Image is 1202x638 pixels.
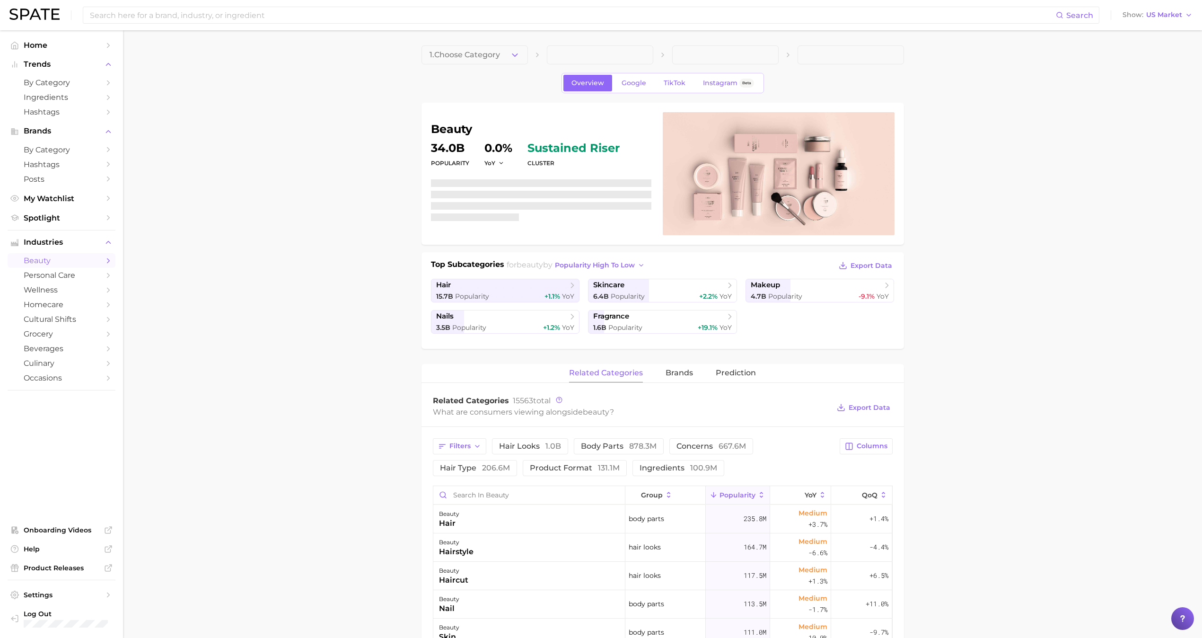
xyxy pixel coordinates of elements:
[24,256,99,265] span: beauty
[664,79,685,87] span: TikTok
[611,292,645,301] span: Popularity
[629,442,657,451] span: 878.3m
[770,486,831,505] button: YoY
[439,594,459,605] div: beauty
[1123,12,1143,18] span: Show
[751,292,766,301] span: 4.7b
[746,279,895,302] a: makeup4.7b Popularity-9.1% YoY
[436,323,450,332] span: 3.5b
[593,292,609,301] span: 6.4b
[581,443,657,450] span: body parts
[8,371,115,385] a: occasions
[588,310,737,334] a: fragrance1.6b Popularity+19.1% YoY
[588,279,737,302] a: skincare6.4b Popularity+2.2% YoY
[431,259,504,273] h1: Top Subcategories
[719,323,732,332] span: YoY
[706,486,770,505] button: Popularity
[24,194,99,203] span: My Watchlist
[439,603,459,614] div: nail
[744,541,766,553] span: 164.7m
[24,271,99,280] span: personal care
[433,406,830,418] div: What are consumers viewing alongside ?
[808,547,827,558] span: -6.6%
[690,463,717,472] span: 100.9m
[719,442,746,451] span: 667.6m
[530,464,620,472] span: product format
[569,369,643,377] span: related categories
[1146,12,1182,18] span: US Market
[744,598,766,610] span: 113.5m
[840,438,892,454] button: Columns
[808,519,827,530] span: +3.7%
[499,443,561,450] span: hair looks
[8,297,115,312] a: homecare
[8,268,115,283] a: personal care
[614,75,654,91] a: Google
[24,41,99,50] span: Home
[629,570,661,581] span: hair looks
[24,373,99,382] span: occasions
[8,253,115,268] a: beauty
[751,281,780,290] span: makeup
[805,491,816,499] span: YoY
[808,604,827,615] span: -1.7%
[430,51,500,59] span: 1. Choose Category
[431,279,580,302] a: hair15.7b Popularity+1.1% YoY
[24,564,99,572] span: Product Releases
[440,464,510,472] span: hair type
[798,507,827,519] span: Medium
[857,442,887,450] span: Columns
[24,238,99,247] span: Industries
[703,79,737,87] span: Instagram
[527,142,620,154] span: sustained riser
[439,565,468,576] div: beauty
[8,607,115,631] a: Log out. Currently logged in with e-mail addison@spate.nyc.
[622,79,646,87] span: Google
[24,175,99,184] span: Posts
[482,463,510,472] span: 206.6m
[8,327,115,341] a: grocery
[666,369,693,377] span: brands
[89,7,1056,23] input: Search here for a brand, industry, or ingredient
[24,285,99,294] span: wellness
[859,292,875,301] span: -9.1%
[719,491,755,499] span: Popularity
[744,570,766,581] span: 117.5m
[24,526,99,534] span: Onboarding Videos
[24,160,99,169] span: Hashtags
[831,486,892,505] button: QoQ
[598,463,620,472] span: 131.1m
[676,443,746,450] span: concerns
[484,159,505,167] button: YoY
[24,60,99,69] span: Trends
[553,259,648,272] button: popularity high to low
[544,292,560,301] span: +1.1%
[439,546,474,558] div: hairstyle
[744,627,766,638] span: 111.0m
[851,262,892,270] span: Export Data
[431,310,580,334] a: nails3.5b Popularity+1.2% YoY
[455,292,489,301] span: Popularity
[8,142,115,157] a: by Category
[24,127,99,135] span: Brands
[527,158,620,169] dt: cluster
[8,588,115,602] a: Settings
[629,513,664,524] span: body parts
[869,541,888,553] span: -4.4%
[9,9,60,20] img: SPATE
[24,213,99,222] span: Spotlight
[608,323,642,332] span: Popularity
[439,537,474,548] div: beauty
[656,75,693,91] a: TikTok
[555,261,635,269] span: popularity high to low
[543,323,560,332] span: +1.2%
[593,312,629,321] span: fragrance
[431,124,651,135] h1: beauty
[8,235,115,249] button: Industries
[24,545,99,553] span: Help
[583,408,610,416] span: beauty
[836,259,894,272] button: Export Data
[8,157,115,172] a: Hashtags
[439,575,468,586] div: haircut
[8,356,115,371] a: culinary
